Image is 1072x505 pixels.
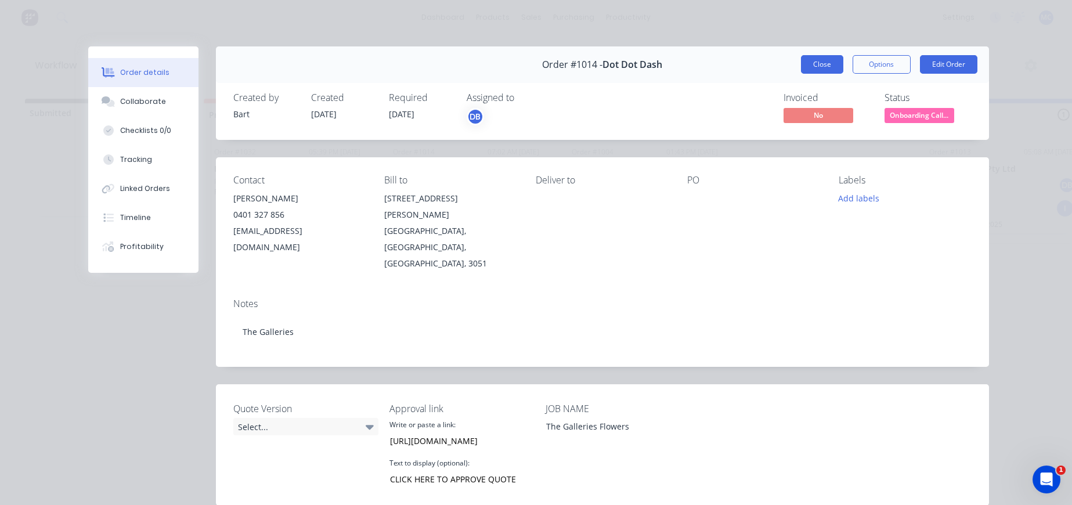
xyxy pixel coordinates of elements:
div: Timeline [120,212,151,223]
button: Collaborate [88,87,198,116]
button: Checklists 0/0 [88,116,198,145]
div: Assigned to [467,92,583,103]
button: Profitability [88,232,198,261]
div: [STREET_ADDRESS][PERSON_NAME] [384,190,517,223]
label: Approval link [389,402,535,416]
div: Created by [233,92,297,103]
div: [EMAIL_ADDRESS][DOMAIN_NAME] [233,223,366,255]
div: Notes [233,298,972,309]
div: Created [311,92,375,103]
div: 0401 327 856 [233,207,366,223]
div: [PERSON_NAME] [233,190,366,207]
input: Text [384,471,522,488]
span: [DATE] [389,109,414,120]
button: Close [801,55,843,74]
div: Bart [233,108,297,120]
div: The Galleries [233,314,972,349]
label: Text to display (optional): [389,458,470,468]
span: Dot Dot Dash [602,59,662,70]
span: 1 [1056,466,1066,475]
input: https://www.example.com [384,432,522,449]
div: Status [885,92,972,103]
span: Onboarding Call... [885,108,954,122]
label: JOB NAME [546,402,691,416]
span: Order #1014 - [542,59,602,70]
span: No [784,108,853,122]
button: Options [853,55,911,74]
button: Onboarding Call... [885,108,954,125]
div: [PERSON_NAME]0401 327 856[EMAIL_ADDRESS][DOMAIN_NAME] [233,190,366,255]
div: The Galleries Flowers [537,418,682,435]
button: Order details [88,58,198,87]
button: Tracking [88,145,198,174]
div: Required [389,92,453,103]
iframe: Intercom live chat [1033,466,1060,493]
div: Select... [233,418,378,435]
label: Write or paste a link: [389,420,456,430]
div: Linked Orders [120,183,170,194]
button: Edit Order [920,55,977,74]
div: Labels [839,175,972,186]
div: Contact [233,175,366,186]
button: Linked Orders [88,174,198,203]
div: Order details [120,67,169,78]
div: Tracking [120,154,152,165]
button: Add labels [832,190,886,206]
div: [STREET_ADDRESS][PERSON_NAME][GEOGRAPHIC_DATA], [GEOGRAPHIC_DATA], [GEOGRAPHIC_DATA], 3051 [384,190,517,272]
div: Deliver to [536,175,669,186]
div: PO [687,175,820,186]
div: Profitability [120,241,164,252]
span: [DATE] [311,109,337,120]
div: [GEOGRAPHIC_DATA], [GEOGRAPHIC_DATA], [GEOGRAPHIC_DATA], 3051 [384,223,517,272]
div: Bill to [384,175,517,186]
div: Invoiced [784,92,871,103]
button: DB [467,108,484,125]
div: Checklists 0/0 [120,125,171,136]
button: Timeline [88,203,198,232]
div: Collaborate [120,96,166,107]
label: Quote Version [233,402,378,416]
